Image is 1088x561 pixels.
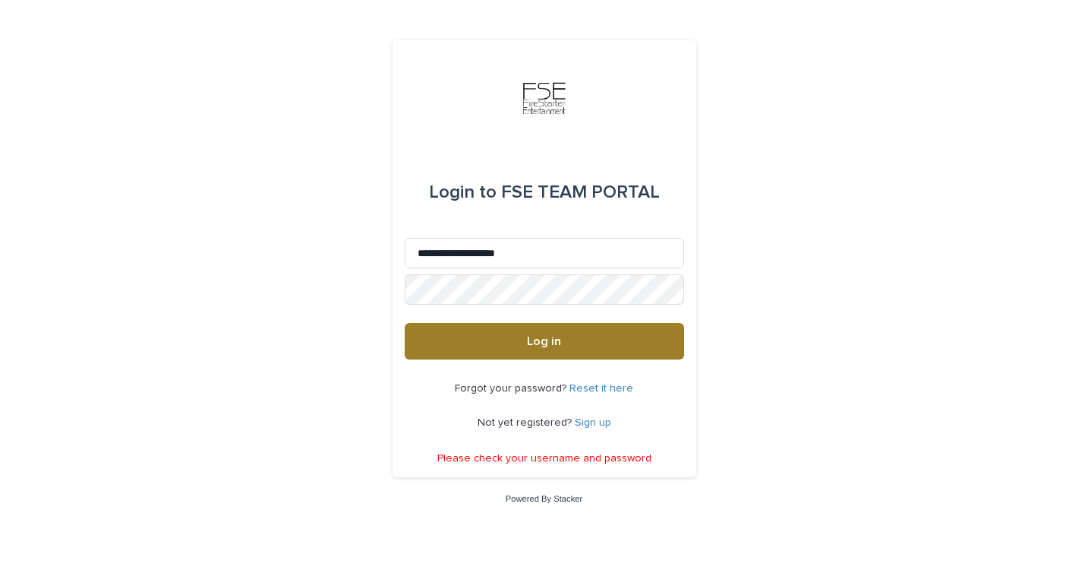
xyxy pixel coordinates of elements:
[506,494,582,503] a: Powered By Stacker
[429,183,497,201] span: Login to
[575,417,611,428] a: Sign up
[437,452,651,465] p: Please check your username and password
[455,383,569,394] span: Forgot your password?
[429,171,660,214] div: FSE TEAM PORTAL
[478,417,575,428] span: Not yet registered?
[522,77,567,122] img: 9JgRvJ3ETPGCJDhvPVA5
[569,383,633,394] a: Reset it here
[405,323,684,360] button: Log in
[527,335,561,347] span: Log in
